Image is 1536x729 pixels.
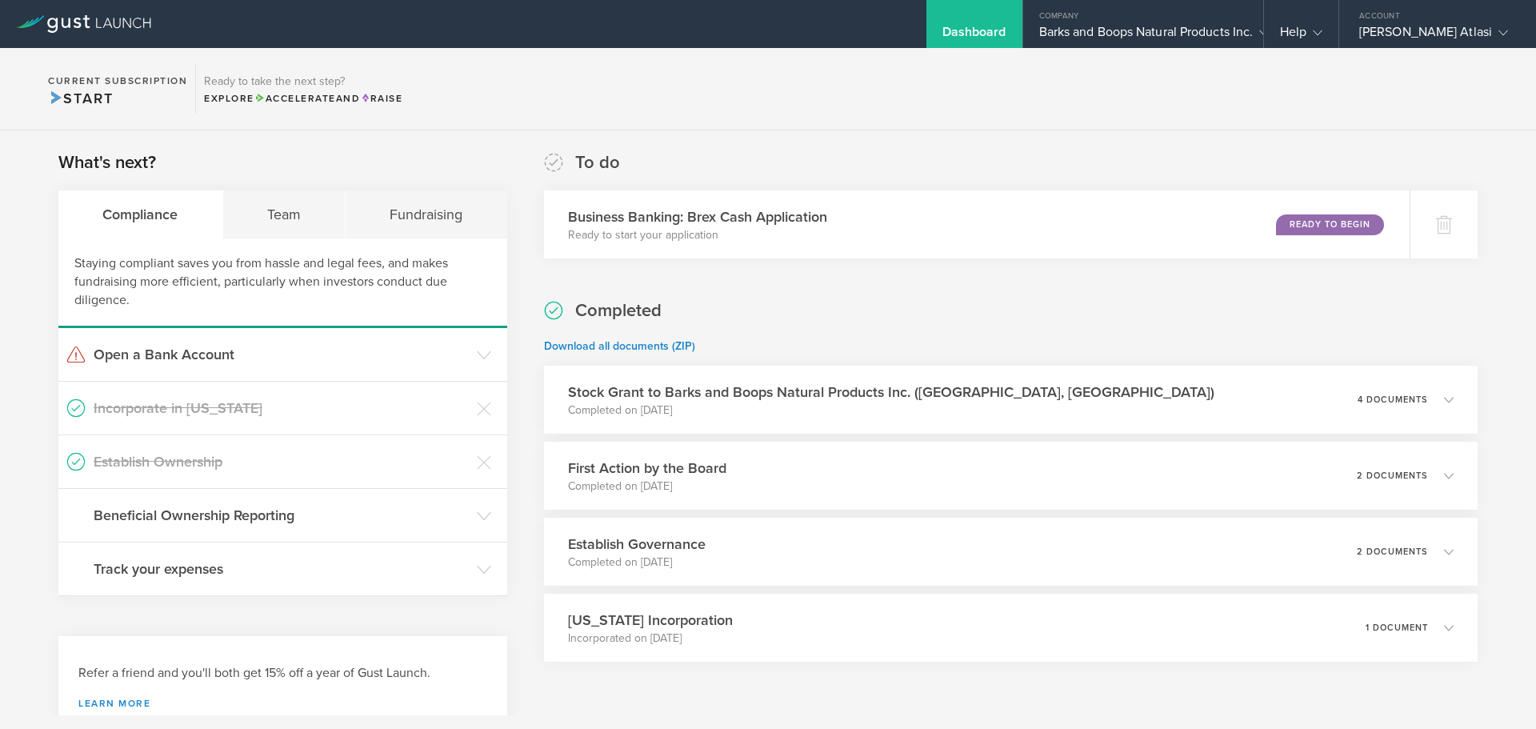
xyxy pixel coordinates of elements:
div: Barks and Boops Natural Products Inc. [1039,24,1247,48]
h3: Incorporate in [US_STATE] [94,398,469,419]
div: Team [223,190,346,238]
div: Business Banking: Brex Cash ApplicationReady to start your applicationReady to Begin [544,190,1410,258]
div: Help [1280,24,1322,48]
p: 1 document [1366,623,1428,632]
div: Ready to Begin [1276,214,1384,235]
span: Raise [360,93,402,104]
span: Accelerate [254,93,336,104]
span: Start [48,90,113,107]
p: 2 documents [1357,547,1428,556]
h3: First Action by the Board [568,458,726,479]
h3: Establish Ownership [94,451,469,472]
h3: Beneficial Ownership Reporting [94,505,469,526]
div: Dashboard [942,24,1006,48]
h3: [US_STATE] Incorporation [568,610,733,631]
p: Completed on [DATE] [568,479,726,495]
p: Ready to start your application [568,227,827,243]
span: and [254,93,361,104]
p: Completed on [DATE] [568,555,706,571]
div: Ready to take the next step?ExploreAccelerateandRaise [195,64,410,114]
h3: Track your expenses [94,559,469,579]
p: Completed on [DATE] [568,403,1214,419]
div: [PERSON_NAME] Atlasi [1359,24,1508,48]
h3: Ready to take the next step? [204,76,402,87]
p: Incorporated on [DATE] [568,631,733,647]
div: Compliance [58,190,223,238]
a: Download all documents (ZIP) [544,339,695,353]
div: Explore [204,91,402,106]
h3: Open a Bank Account [94,344,469,365]
h2: To do [575,151,620,174]
h2: Completed [575,299,662,322]
h3: Establish Governance [568,534,706,555]
div: Fundraising [346,190,507,238]
div: Staying compliant saves you from hassle and legal fees, and makes fundraising more efficient, par... [58,238,507,328]
a: Learn more [78,699,487,708]
h2: Current Subscription [48,76,187,86]
h2: What's next? [58,151,156,174]
h3: Refer a friend and you'll both get 15% off a year of Gust Launch. [78,664,487,683]
p: 2 documents [1357,471,1428,480]
h3: Business Banking: Brex Cash Application [568,206,827,227]
h3: Stock Grant to Barks and Boops Natural Products Inc. ([GEOGRAPHIC_DATA], [GEOGRAPHIC_DATA]) [568,382,1214,403]
p: 4 documents [1358,395,1428,404]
